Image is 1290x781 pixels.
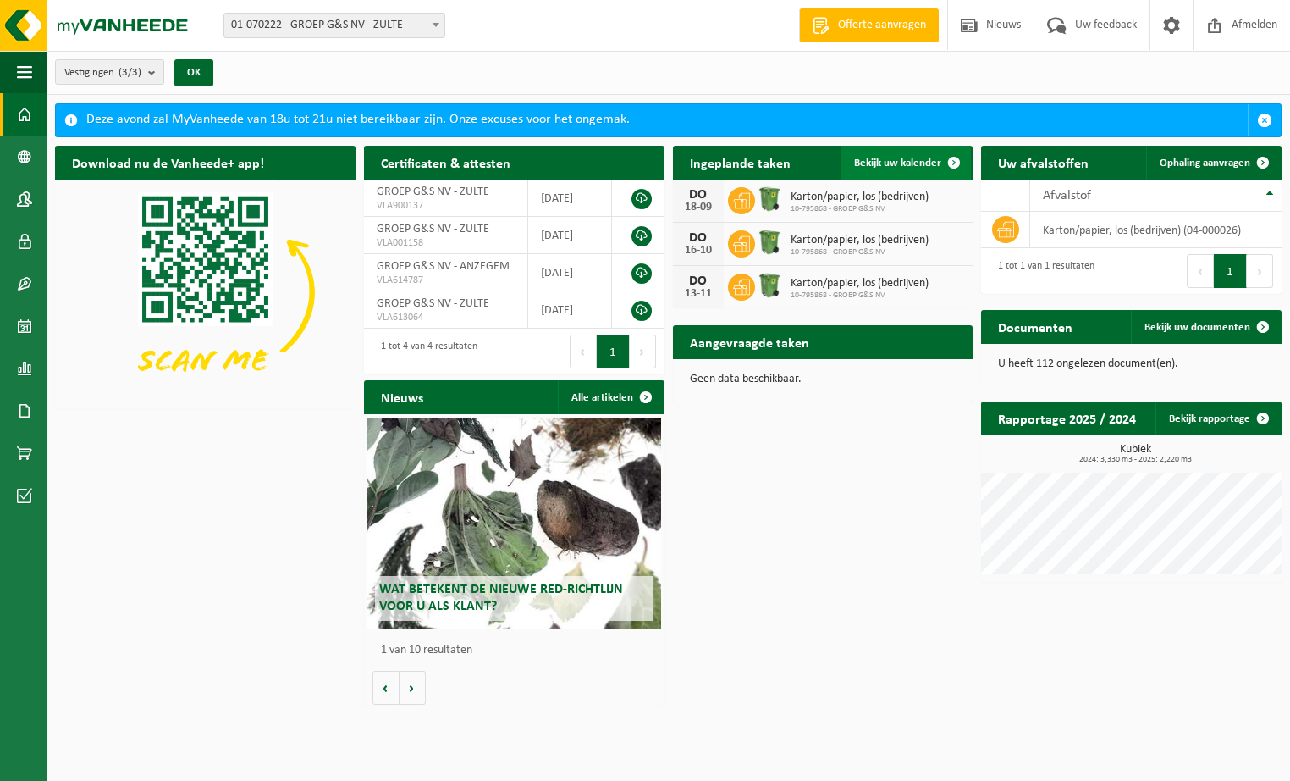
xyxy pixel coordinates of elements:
[377,297,489,310] span: GROEP G&S NV - ZULTE
[990,444,1282,464] h3: Kubiek
[367,418,661,629] a: Wat betekent de nieuwe RED-richtlijn voor u als klant?
[1043,189,1091,202] span: Afvalstof
[990,252,1094,290] div: 1 tot 1 van 1 resultaten
[1160,158,1250,169] span: Ophaling aanvragen
[681,288,715,300] div: 13-11
[377,223,489,235] span: GROEP G&S NV - ZULTE
[86,104,1248,136] div: Deze avond zal MyVanheede van 18u tot 21u niet bereikbaar zijn. Onze excuses voor het ongemak.
[119,67,141,78] count: (3/3)
[630,335,656,368] button: Next
[791,204,929,214] span: 10-795868 - GROEP G&S NV
[998,358,1265,370] p: U heeft 112 ongelezen document(en).
[791,277,929,291] span: Karton/papier, los (bedrijven)
[981,146,1105,179] h2: Uw afvalstoffen
[755,228,784,257] img: WB-0370-HPE-GN-50
[1131,310,1280,344] a: Bekijk uw documenten
[528,180,613,217] td: [DATE]
[174,59,213,86] button: OK
[1247,254,1273,288] button: Next
[791,191,929,204] span: Karton/papier, los (bedrijven)
[681,274,715,288] div: DO
[673,146,808,179] h2: Ingeplande taken
[64,60,141,86] span: Vestigingen
[981,402,1153,435] h2: Rapportage 2025 / 2024
[400,671,426,705] button: Volgende
[1155,402,1280,435] a: Bekijk rapportage
[681,202,715,213] div: 18-09
[1214,254,1247,288] button: 1
[1030,212,1282,248] td: karton/papier, los (bedrijven) (04-000026)
[990,456,1282,464] span: 2024: 3,330 m3 - 2025: 2,220 m3
[528,254,613,291] td: [DATE]
[377,236,515,250] span: VLA001158
[791,291,929,301] span: 10-795868 - GROEP G&S NV
[377,274,515,287] span: VLA614787
[224,14,444,37] span: 01-070222 - GROEP G&S NV - ZULTE
[528,217,613,254] td: [DATE]
[55,180,356,405] img: Download de VHEPlus App
[528,291,613,329] td: [DATE]
[681,188,715,202] div: DO
[834,17,930,34] span: Offerte aanvragen
[854,158,941,169] span: Bekijk uw kalender
[673,325,826,358] h2: Aangevraagde taken
[381,645,656,656] p: 1 van 10 resultaten
[223,13,445,38] span: 01-070222 - GROEP G&S NV - ZULTE
[755,271,784,300] img: WB-0370-HPE-GN-50
[379,583,623,612] span: Wat betekent de nieuwe RED-richtlijn voor u als klant?
[755,185,784,213] img: WB-0370-HPE-GN-50
[377,311,515,324] span: VLA613064
[377,260,510,273] span: GROEP G&S NV - ANZEGEM
[372,671,400,705] button: Vorige
[1146,146,1280,180] a: Ophaling aanvragen
[377,186,489,198] span: GROEP G&S NV - ZULTE
[1144,322,1250,333] span: Bekijk uw documenten
[570,335,597,368] button: Previous
[791,247,929,258] span: 10-795868 - GROEP G&S NV
[377,199,515,213] span: VLA900137
[1187,254,1214,288] button: Previous
[841,146,971,180] a: Bekijk uw kalender
[364,146,527,179] h2: Certificaten & attesten
[372,333,477,370] div: 1 tot 4 van 4 resultaten
[981,310,1089,343] h2: Documenten
[55,59,164,85] button: Vestigingen(3/3)
[681,231,715,245] div: DO
[681,245,715,257] div: 16-10
[364,380,440,413] h2: Nieuws
[690,374,956,385] p: Geen data beschikbaar.
[791,234,929,247] span: Karton/papier, los (bedrijven)
[558,380,663,414] a: Alle artikelen
[799,8,939,42] a: Offerte aanvragen
[55,146,281,179] h2: Download nu de Vanheede+ app!
[597,335,630,368] button: 1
